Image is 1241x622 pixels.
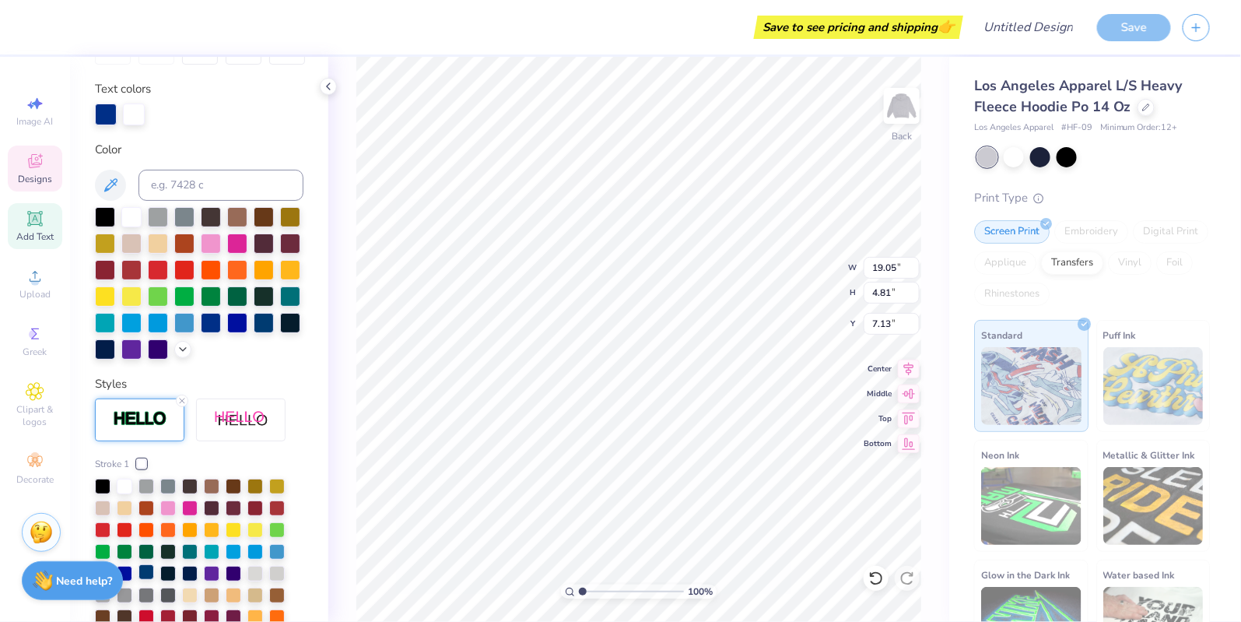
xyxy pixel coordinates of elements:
img: Metallic & Glitter Ink [1103,467,1204,545]
label: Text colors [95,80,151,98]
img: Shadow [214,410,268,430]
span: Add Text [16,230,54,243]
span: Clipart & logos [8,403,62,428]
span: Puff Ink [1103,327,1136,343]
input: Untitled Design [971,12,1085,43]
div: Print Type [974,189,1210,207]
img: Back [886,90,917,121]
input: e.g. 7428 c [138,170,303,201]
img: Stroke [113,410,167,428]
div: Digital Print [1133,220,1208,244]
span: Los Angeles Apparel L/S Heavy Fleece Hoodie Po 14 Oz [974,76,1183,116]
span: # HF-09 [1061,121,1092,135]
div: Styles [95,375,303,393]
div: Foil [1156,251,1193,275]
img: Puff Ink [1103,347,1204,425]
div: Back [892,129,912,143]
span: Middle [864,388,892,399]
img: Neon Ink [981,467,1081,545]
div: Rhinestones [974,283,1050,306]
span: Decorate [16,473,54,486]
span: Designs [18,173,52,185]
span: Greek [23,346,47,358]
div: Applique [974,251,1036,275]
div: Embroidery [1054,220,1128,244]
div: Screen Print [974,220,1050,244]
span: Image AI [17,115,54,128]
span: 100 % [688,585,713,599]
div: Vinyl [1108,251,1152,275]
span: Bottom [864,438,892,449]
span: Stroke 1 [95,457,129,471]
span: Metallic & Glitter Ink [1103,447,1195,463]
span: 👉 [938,17,955,36]
span: Los Angeles Apparel [974,121,1053,135]
span: Neon Ink [981,447,1019,463]
span: Top [864,413,892,424]
span: Minimum Order: 12 + [1100,121,1178,135]
span: Upload [19,288,51,300]
span: Center [864,364,892,374]
div: Color [95,141,303,159]
span: Glow in the Dark Ink [981,567,1070,583]
div: Transfers [1041,251,1103,275]
strong: Need help? [57,574,113,589]
span: Water based Ink [1103,567,1175,583]
span: Standard [981,327,1022,343]
img: Standard [981,347,1081,425]
div: Save to see pricing and shipping [758,16,959,39]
